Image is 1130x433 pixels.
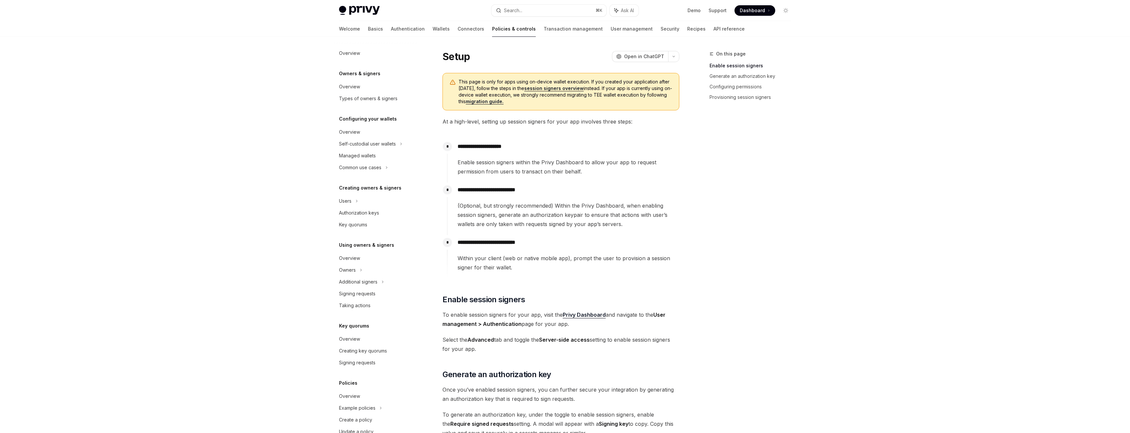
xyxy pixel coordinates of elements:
a: Overview [334,81,418,93]
a: Connectors [458,21,484,37]
div: Overview [339,335,360,343]
button: Search...⌘K [491,5,606,16]
a: Enable session signers [710,60,796,71]
div: Owners [339,266,356,274]
div: Creating key quorums [339,347,387,355]
span: Generate an authorization key [442,369,551,380]
a: Configuring permissions [710,81,796,92]
a: Welcome [339,21,360,37]
a: Policies & controls [492,21,536,37]
h5: Configuring your wallets [339,115,397,123]
span: Enable session signers within the Privy Dashboard to allow your app to request permission from us... [458,158,679,176]
div: Taking actions [339,302,371,309]
div: Overview [339,254,360,262]
div: Authorization keys [339,209,379,217]
span: Once you’ve enabled session signers, you can further secure your integration by generating an aut... [442,385,679,403]
h5: Using owners & signers [339,241,394,249]
span: On this page [716,50,746,58]
span: Within your client (web or native mobile app), prompt the user to provision a session signer for ... [458,254,679,272]
strong: Signing key [599,421,628,427]
a: Authorization keys [334,207,418,219]
a: Security [661,21,679,37]
span: At a high-level, setting up session signers for your app involves three steps: [442,117,679,126]
h5: Creating owners & signers [339,184,401,192]
a: migration guide. [466,99,504,104]
span: This page is only for apps using on-device wallet execution. If you created your application afte... [459,79,672,105]
a: session signers overview [524,85,584,91]
div: Types of owners & signers [339,95,397,103]
div: Key quorums [339,221,367,229]
h1: Setup [442,51,470,62]
span: To enable session signers for your app, visit the and navigate to the page for your app. [442,310,679,329]
div: Self-custodial user wallets [339,140,396,148]
a: Signing requests [334,288,418,300]
h5: Owners & signers [339,70,380,78]
strong: Advanced [467,336,494,343]
div: Users [339,197,351,205]
a: Privy Dashboard [563,311,606,318]
a: Demo [688,7,701,14]
a: Transaction management [544,21,603,37]
a: Managed wallets [334,150,418,162]
div: Example policies [339,404,375,412]
strong: Require signed requests [450,421,514,427]
a: Overview [334,47,418,59]
div: Signing requests [339,359,375,367]
div: Signing requests [339,290,375,298]
a: API reference [713,21,745,37]
div: Managed wallets [339,152,376,160]
div: Common use cases [339,164,381,171]
span: ⌘ K [596,8,602,13]
span: Dashboard [740,7,765,14]
div: Overview [339,392,360,400]
div: Overview [339,83,360,91]
a: Authentication [391,21,425,37]
a: Key quorums [334,219,418,231]
button: Open in ChatGPT [612,51,668,62]
strong: Server-side access [539,336,590,343]
span: (Optional, but strongly recommended) Within the Privy Dashboard, when enabling session signers, g... [458,201,679,229]
div: Overview [339,49,360,57]
a: Creating key quorums [334,345,418,357]
a: Overview [334,252,418,264]
button: Ask AI [610,5,639,16]
a: Types of owners & signers [334,93,418,104]
div: Create a policy [339,416,372,424]
a: Overview [334,333,418,345]
h5: Policies [339,379,357,387]
div: Additional signers [339,278,377,286]
a: Generate an authorization key [710,71,796,81]
div: Search... [504,7,522,14]
h5: Key quorums [339,322,369,330]
a: Overview [334,126,418,138]
a: User management [611,21,653,37]
a: Create a policy [334,414,418,426]
span: Ask AI [621,7,634,14]
a: Basics [368,21,383,37]
a: Wallets [433,21,450,37]
button: Toggle dark mode [780,5,791,16]
a: Support [709,7,727,14]
span: Select the tab and toggle the setting to enable session signers for your app. [442,335,679,353]
div: Overview [339,128,360,136]
a: Overview [334,390,418,402]
span: Open in ChatGPT [624,53,664,60]
a: Dashboard [734,5,775,16]
a: Recipes [687,21,706,37]
a: Provisioning session signers [710,92,796,103]
a: Taking actions [334,300,418,311]
span: Enable session signers [442,294,525,305]
svg: Warning [449,79,456,86]
img: light logo [339,6,380,15]
a: Signing requests [334,357,418,369]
